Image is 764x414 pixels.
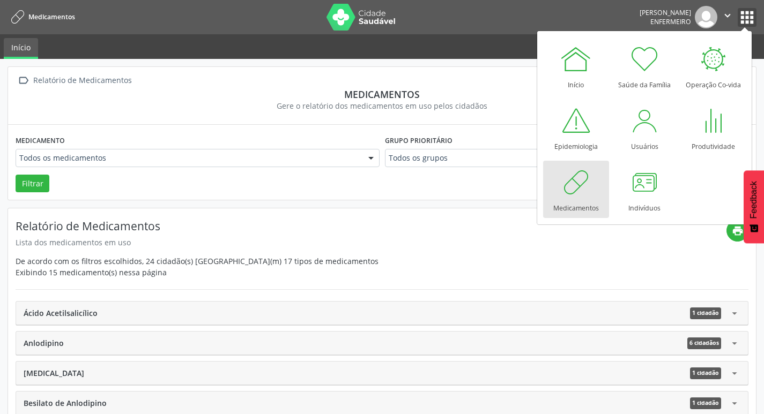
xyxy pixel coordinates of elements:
span: Ácido Acetilsalicílico [24,307,98,319]
i: print [732,225,744,237]
button: apps [738,8,756,27]
div: Gere o relatório dos medicamentos em uso pelos cidadãos [16,100,748,111]
h4: Relatório de Medicamentos [16,220,726,233]
img: img [695,6,717,28]
a: print [726,220,748,242]
a: Epidemiologia [543,99,609,156]
span: Feedback [749,181,759,219]
span: 1 cidadão [690,307,721,319]
label: Grupo prioritário [385,132,453,149]
span: 1 cidadão [690,367,721,379]
label: Medicamento [16,132,65,149]
div: Lista dos medicamentos em uso [16,237,726,248]
i: arrow_drop_down [729,337,740,349]
div: Exibindo 15 medicamento(s) nessa página [16,267,726,278]
div: De acordo com os filtros escolhidos, 24 cidadão(s) [GEOGRAPHIC_DATA](m) 17 tipos de medicamentos [16,220,726,278]
div: [PERSON_NAME] [640,8,691,17]
a: Medicamentos [8,8,75,26]
span: Todos os grupos [389,153,727,163]
span: Todos os medicamentos [19,153,358,163]
a: Medicamentos [543,161,609,218]
i: arrow_drop_down [729,367,740,379]
a: Início [4,38,38,59]
span: Medicamentos [28,12,75,21]
i:  [722,10,733,21]
span: Enfermeiro [650,17,691,26]
a: Saúde da Família [612,37,678,95]
button: Feedback - Mostrar pesquisa [744,170,764,243]
span: Besilato de Anlodipino [24,397,107,409]
a: Indivíduos [612,161,678,218]
div: Relatório de Medicamentos [31,73,133,88]
a: Usuários [612,99,678,156]
span: [MEDICAL_DATA] [24,367,84,379]
a:  Relatório de Medicamentos [16,73,133,88]
span: 6 cidadãos [687,337,721,349]
i: arrow_drop_down [729,307,740,319]
button: Filtrar [16,175,49,193]
span: Anlodipino [24,337,64,349]
span: 1 cidadão [690,397,721,409]
button:  [717,6,738,28]
i:  [16,73,31,88]
a: Operação Co-vida [680,37,746,95]
div: Medicamentos [16,88,748,100]
a: Início [543,37,609,95]
a: Produtividade [680,99,746,156]
i: arrow_drop_down [729,397,740,409]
